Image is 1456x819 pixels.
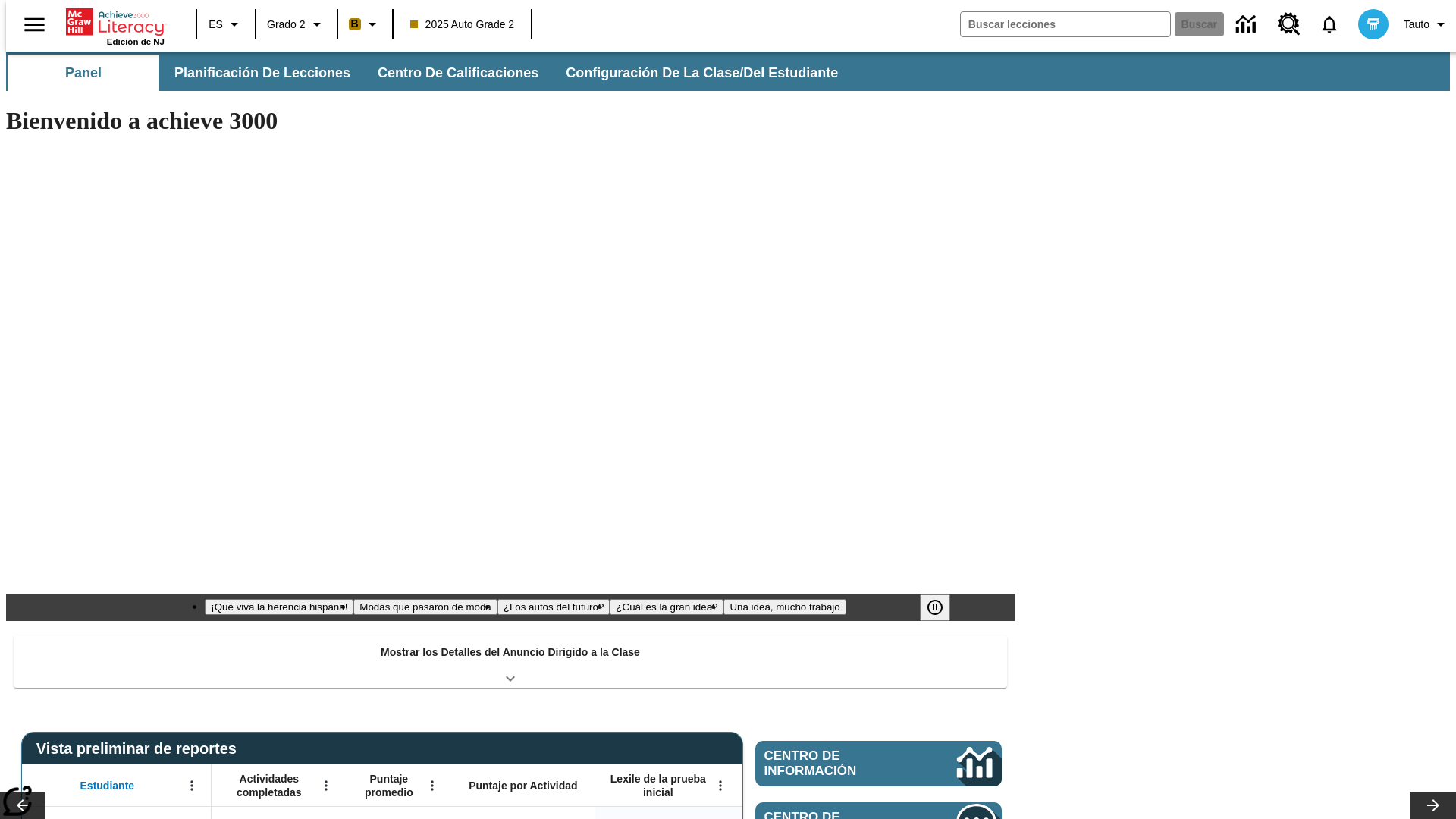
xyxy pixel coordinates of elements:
[1310,5,1349,44] a: Notificaciones
[261,11,332,38] button: Grado: Grado 2, Elige un grado
[36,740,244,758] span: Vista preliminar de reportes
[1410,792,1456,819] button: Carrusel de lecciones, seguir
[1227,4,1269,45] a: Centro de información
[66,7,165,37] a: Portada
[8,55,159,91] button: Panel
[381,645,640,661] p: Mostrar los Detalles del Anuncio Dirigido a la Clase
[1398,11,1456,38] button: Perfil/Configuración
[6,52,1450,91] div: Subbarra de navegación
[162,55,362,91] button: Planificación de lecciones
[1269,4,1310,45] a: Centro de recursos, Se abrirá en una pestaña nueva.
[343,11,388,38] button: Boost El color de la clase es anaranjado claro. Cambiar el color de la clase.
[723,599,846,615] button: Diapositiva 5 Una idea, mucho trabajo
[920,594,950,621] button: Pausar
[1404,17,1429,33] span: Tauto
[378,64,538,82] span: Centro de calificaciones
[209,17,223,33] span: ES
[610,599,723,615] button: Diapositiva 4 ¿Cuál es la gran idea?
[755,741,1002,786] a: Centro de información
[66,5,165,46] div: Portada
[267,17,306,33] span: Grado 2
[764,748,906,779] span: Centro de información
[469,779,577,792] span: Puntaje por Actividad
[709,774,732,797] button: Abrir menú
[366,55,551,91] button: Centro de calificaciones
[554,55,850,91] button: Configuración de la clase/del estudiante
[12,2,57,47] button: Abrir el menú lateral
[1349,5,1398,44] button: Escoja un nuevo avatar
[80,779,135,792] span: Estudiante
[219,772,319,799] span: Actividades completadas
[566,64,838,82] span: Configuración de la clase/del estudiante
[174,64,350,82] span: Planificación de lecciones
[205,599,353,615] button: Diapositiva 1 ¡Que viva la herencia hispana!
[920,594,965,621] div: Pausar
[603,772,714,799] span: Lexile de la prueba inicial
[351,14,359,33] span: B
[65,64,102,82] span: Panel
[180,774,203,797] button: Abrir menú
[107,37,165,46] span: Edición de NJ
[353,599,497,615] button: Diapositiva 2 Modas que pasaron de moda
[14,635,1007,688] div: Mostrar los Detalles del Anuncio Dirigido a la Clase
[6,55,852,91] div: Subbarra de navegación
[1358,9,1389,39] img: avatar image
[961,12,1170,36] input: Buscar campo
[6,107,1015,135] h1: Bienvenido a achieve 3000
[202,11,250,38] button: Lenguaje: ES, Selecciona un idioma
[421,774,444,797] button: Abrir menú
[353,772,425,799] span: Puntaje promedio
[315,774,337,797] button: Abrir menú
[410,17,515,33] span: 2025 Auto Grade 2
[497,599,610,615] button: Diapositiva 3 ¿Los autos del futuro?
